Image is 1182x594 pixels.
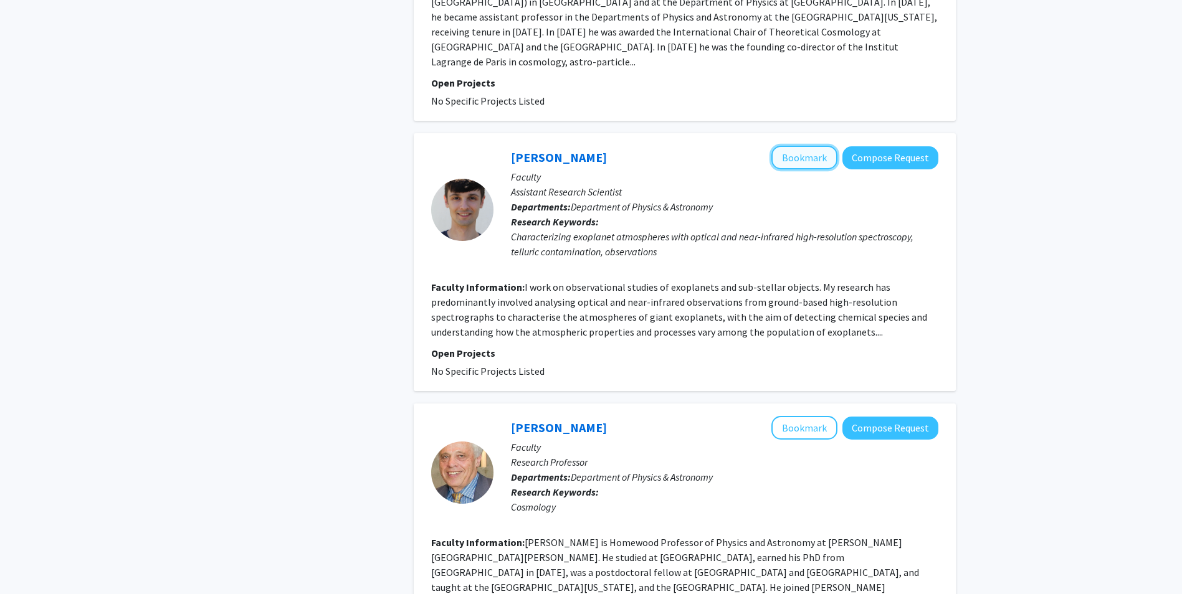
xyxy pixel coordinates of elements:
[431,281,525,293] b: Faculty Information:
[511,440,938,455] p: Faculty
[511,471,571,483] b: Departments:
[431,281,927,338] fg-read-more: I work on observational studies of exoplanets and sub-stellar objects. My research has predominan...
[511,200,571,213] b: Departments:
[511,455,938,469] p: Research Professor
[511,184,938,199] p: Assistant Research Scientist
[511,215,599,228] b: Research Keywords:
[431,75,938,90] p: Open Projects
[431,536,525,549] b: Faculty Information:
[431,95,545,107] span: No Specific Projects Listed
[571,471,713,483] span: Department of Physics & Astronomy
[431,346,938,361] p: Open Projects
[511,229,938,259] div: Characterizing exoplanet atmospheres with optical and near-infrared high-resolution spectroscopy,...
[511,149,607,165] a: [PERSON_NAME]
[842,417,938,440] button: Compose Request to Joe Silk
[511,499,938,514] div: Cosmology
[9,538,53,585] iframe: Chat
[771,416,837,440] button: Add Joe Silk to Bookmarks
[511,486,599,498] b: Research Keywords:
[771,146,837,169] button: Add Adam Langeveld to Bookmarks
[511,169,938,184] p: Faculty
[431,365,545,377] span: No Specific Projects Listed
[571,200,713,213] span: Department of Physics & Astronomy
[842,146,938,169] button: Compose Request to Adam Langeveld
[511,420,607,435] a: [PERSON_NAME]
